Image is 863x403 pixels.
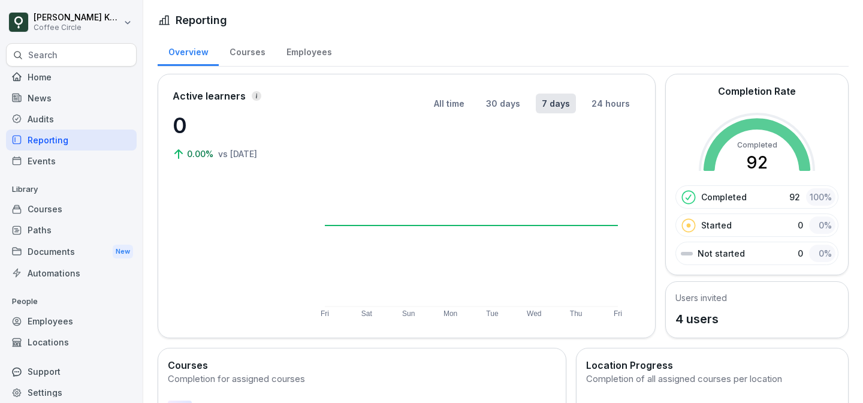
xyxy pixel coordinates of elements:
[34,23,121,32] p: Coffee Circle
[6,219,137,240] a: Paths
[158,35,219,66] a: Overview
[614,309,622,318] text: Fri
[6,240,137,263] a: DocumentsNew
[698,247,745,260] p: Not started
[219,35,276,66] a: Courses
[806,188,835,206] div: 100 %
[675,310,727,328] p: 4 users
[321,309,329,318] text: Fri
[6,292,137,311] p: People
[6,361,137,382] div: Support
[536,94,576,113] button: 7 days
[718,84,796,98] h2: Completion Rate
[361,309,373,318] text: Sat
[586,358,838,372] h2: Location Progress
[28,49,58,61] p: Search
[6,199,137,219] a: Courses
[6,109,137,130] a: Audits
[6,332,137,353] a: Locations
[798,219,803,231] p: 0
[173,89,246,103] p: Active learners
[701,191,747,203] p: Completed
[402,309,415,318] text: Sun
[173,109,292,142] p: 0
[6,88,137,109] a: News
[6,240,137,263] div: Documents
[6,311,137,332] a: Employees
[6,382,137,403] a: Settings
[480,94,526,113] button: 30 days
[443,309,457,318] text: Mon
[6,180,137,199] p: Library
[570,309,583,318] text: Thu
[187,148,216,160] p: 0.00%
[6,263,137,284] a: Automations
[34,13,121,23] p: [PERSON_NAME] Kaliekina
[586,372,838,386] div: Completion of all assigned courses per location
[276,35,342,66] a: Employees
[168,372,556,386] div: Completion for assigned courses
[798,247,803,260] p: 0
[113,245,133,258] div: New
[527,309,541,318] text: Wed
[586,94,636,113] button: 24 hours
[701,219,732,231] p: Started
[789,191,800,203] p: 92
[486,309,499,318] text: Tue
[6,151,137,172] a: Events
[6,67,137,88] a: Home
[428,94,470,113] button: All time
[218,148,257,160] p: vs [DATE]
[6,130,137,151] a: Reporting
[176,12,227,28] h1: Reporting
[809,216,835,234] div: 0 %
[809,245,835,262] div: 0 %
[675,291,727,304] h5: Users invited
[168,358,556,372] h2: Courses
